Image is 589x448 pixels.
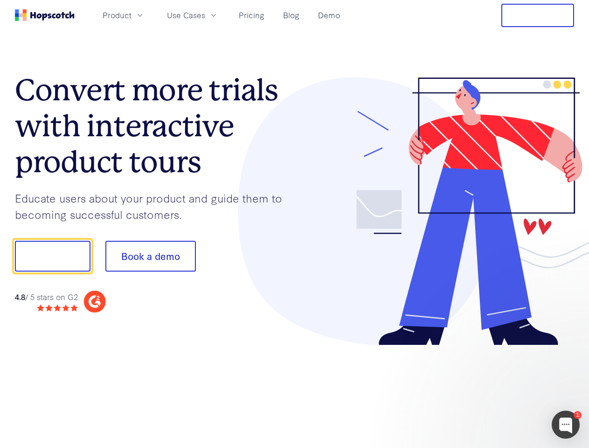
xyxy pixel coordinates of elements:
div: 1 [574,411,582,419]
a: Pricing [235,7,268,23]
div: / 5 stars on G2 [15,291,78,303]
button: Use Cases [161,7,224,23]
strong: 4.8 [15,291,25,302]
button: Book a demo [105,241,196,272]
button: Free Trial [501,4,574,27]
span: Use Cases [167,9,205,21]
a: Home [15,9,75,21]
p: Educate users about your product and guide them to becoming successful customers. [15,190,295,222]
a: Blog [279,7,303,23]
button: Product [97,7,150,23]
a: Demo [314,7,344,23]
h1: Convert more trials with interactive product tours [15,72,295,180]
button: Show me! [15,241,90,272]
span: Product [103,9,132,21]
